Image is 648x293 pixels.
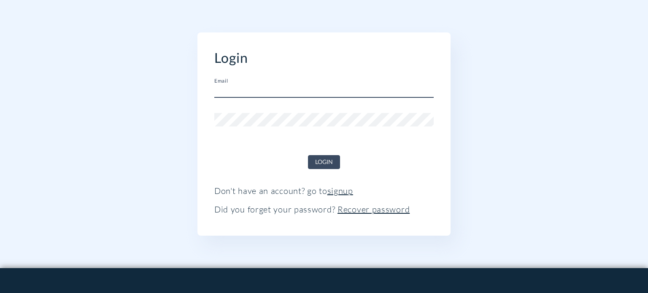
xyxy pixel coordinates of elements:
span: Login [315,157,333,167]
a: Recover password [337,204,410,215]
h2: Login [214,49,434,66]
a: signup [327,185,353,196]
p: Did you forget your password? [214,204,434,215]
p: Don't have an account? go to [214,186,434,196]
label: Email [214,78,228,83]
button: Login [308,155,340,169]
